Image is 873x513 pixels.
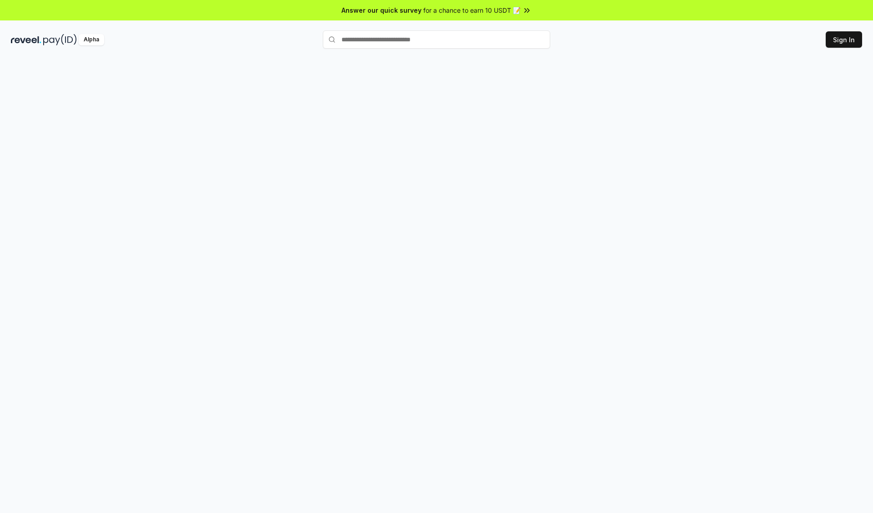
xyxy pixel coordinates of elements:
span: for a chance to earn 10 USDT 📝 [423,5,521,15]
span: Answer our quick survey [341,5,421,15]
div: Alpha [79,34,104,45]
img: reveel_dark [11,34,41,45]
img: pay_id [43,34,77,45]
button: Sign In [826,31,862,48]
